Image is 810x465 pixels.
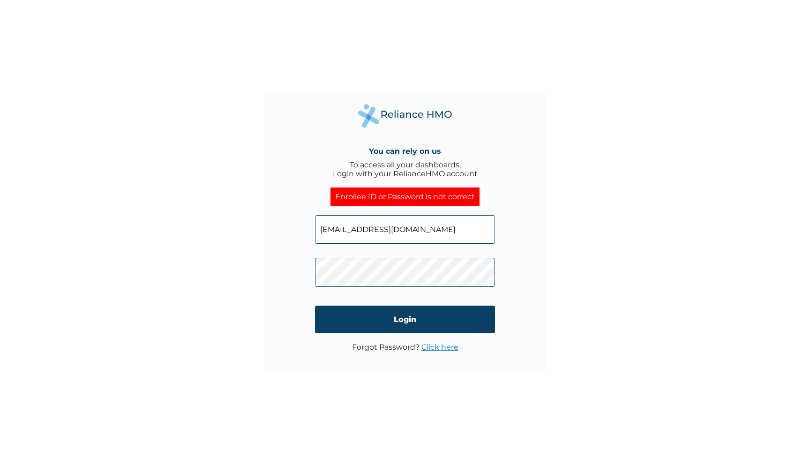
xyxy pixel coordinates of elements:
[330,187,480,206] div: Enrollee ID or Password is not correct
[315,215,495,244] input: Email address or HMO ID
[333,160,478,178] div: To access all your dashboards, Login with your RelianceHMO account
[352,343,458,352] p: Forgot Password?
[421,343,458,352] a: Click here
[369,147,441,156] h4: You can rely on us
[358,104,452,128] img: Reliance Health's Logo
[315,306,495,333] input: Login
